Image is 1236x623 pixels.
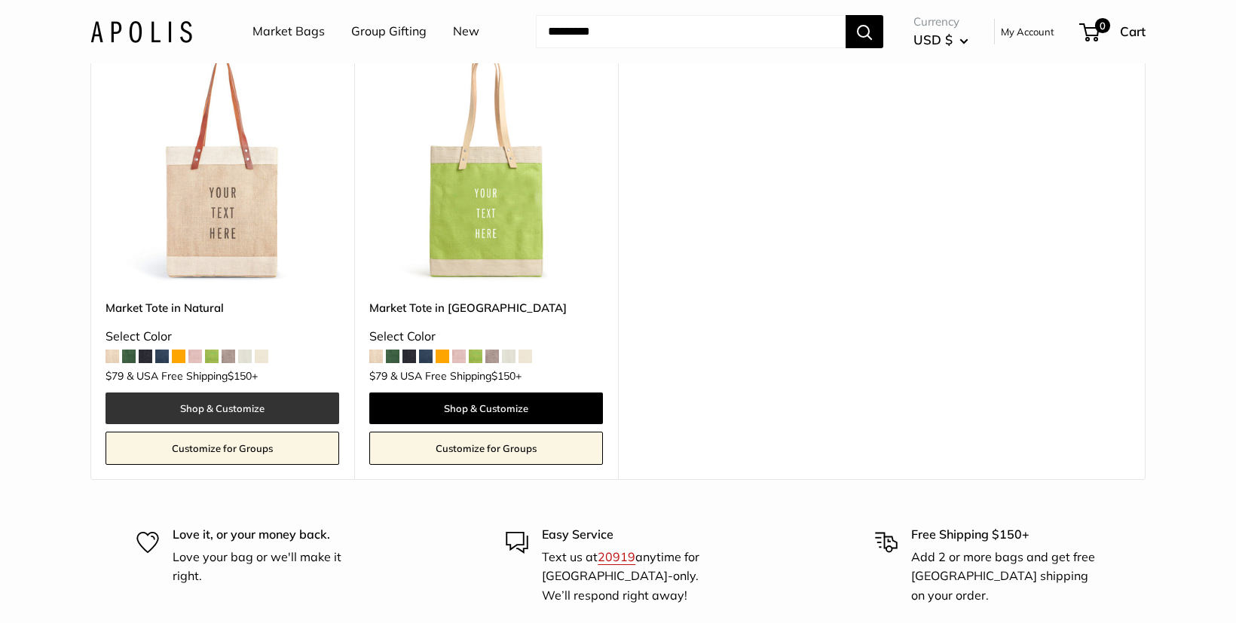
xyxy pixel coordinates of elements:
[369,392,603,424] a: Shop & Customize
[369,325,603,348] div: Select Color
[173,525,361,545] p: Love it, or your money back.
[369,432,603,465] a: Customize for Groups
[598,549,635,564] a: 20919
[542,548,730,606] p: Text us at anytime for [GEOGRAPHIC_DATA]-only. We’ll respond right away!
[106,325,339,348] div: Select Color
[1001,23,1054,41] a: My Account
[1120,23,1146,39] span: Cart
[846,15,883,48] button: Search
[913,32,953,47] span: USD $
[1081,20,1146,44] a: 0 Cart
[106,369,124,383] span: $79
[369,299,603,316] a: Market Tote in [GEOGRAPHIC_DATA]
[106,50,339,284] img: description_Make it yours with custom printed text.
[453,20,479,43] a: New
[911,548,1100,606] p: Add 2 or more bags and get free [GEOGRAPHIC_DATA] shipping on your order.
[106,392,339,424] a: Shop & Customize
[351,20,427,43] a: Group Gifting
[913,28,968,52] button: USD $
[1095,18,1110,33] span: 0
[911,525,1100,545] p: Free Shipping $150+
[127,371,258,381] span: & USA Free Shipping +
[252,20,325,43] a: Market Bags
[173,548,361,586] p: Love your bag or we'll make it right.
[369,50,603,284] img: Market Tote in Chartreuse
[106,299,339,316] a: Market Tote in Natural
[106,432,339,465] a: Customize for Groups
[913,11,968,32] span: Currency
[542,525,730,545] p: Easy Service
[369,50,603,284] a: Market Tote in ChartreuseMarket Tote in Chartreuse
[536,15,846,48] input: Search...
[390,371,522,381] span: & USA Free Shipping +
[228,369,252,383] span: $150
[90,20,192,42] img: Apolis
[369,369,387,383] span: $79
[106,50,339,284] a: description_Make it yours with custom printed text.Market Tote in Natural
[491,369,516,383] span: $150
